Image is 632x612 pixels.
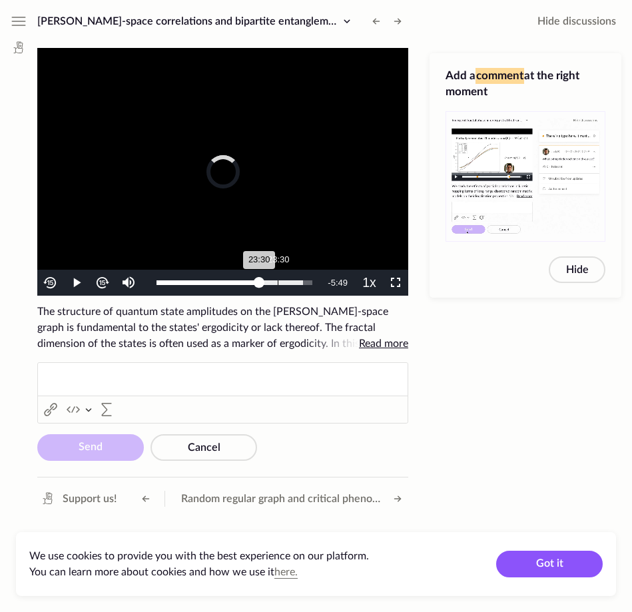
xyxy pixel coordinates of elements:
[37,434,144,461] button: Send
[359,338,408,349] span: Read more
[95,275,110,290] img: forth
[382,270,408,296] button: Fullscreen
[537,13,616,29] span: Hide discussions
[115,270,141,296] button: Mute
[496,551,603,577] button: Got it
[176,488,408,509] button: Random regular graph and critical phenomena in a forest
[181,491,383,507] span: Random regular graph and critical phenomena in a forest
[328,278,330,288] span: -
[29,551,369,577] span: We use cookies to provide you with the best experience on our platform. You can learn more about ...
[32,11,360,32] button: [PERSON_NAME]-space correlations and bipartite entanglement
[331,278,348,288] span: 5:49
[35,488,122,509] a: Support us!
[79,442,103,452] span: Send
[188,442,220,453] span: Cancel
[274,567,298,577] a: here.
[37,304,408,352] span: The structure of quantum state amplitudes on the [PERSON_NAME]-space graph is fundamental to the ...
[356,270,382,296] button: Playback Rate
[157,280,312,285] div: Progress Bar
[37,48,408,296] div: Video Player
[151,434,257,461] button: Cancel
[63,491,117,507] span: Support us!
[549,256,605,283] button: Hide
[37,16,344,27] span: [PERSON_NAME]-space correlations and bipartite entanglement
[43,275,58,290] img: back
[446,68,605,100] h3: Add a at the right moment
[63,270,89,296] button: Play
[475,68,524,84] span: comment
